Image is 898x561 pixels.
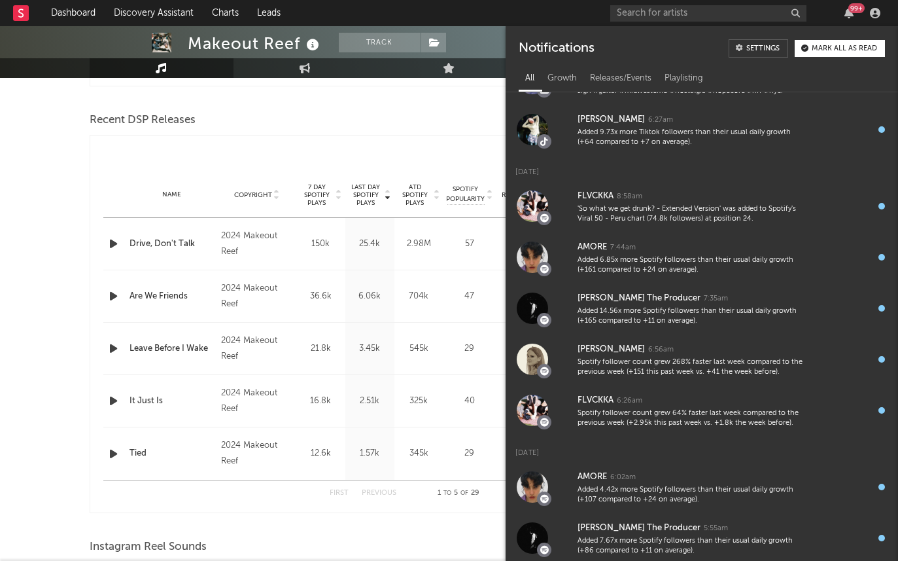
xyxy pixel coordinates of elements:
a: Settings [729,39,788,58]
div: Spotify follower count grew 64% faster last week compared to the previous week (+2.95k this past ... [578,408,808,429]
div: 47 [447,290,492,303]
div: FLVCKKA [578,189,613,204]
div: Added 6.85x more Spotify followers than their usual daily growth (+161 compared to +24 on average). [578,255,808,276]
div: 545k [398,342,440,355]
span: Instagram Reel Sounds [90,539,207,555]
div: 5:55am [704,524,728,534]
div: Mark all as read [812,45,877,52]
a: [PERSON_NAME]6:56amSpotify follower count grew 268% faster last week compared to the previous wee... [506,334,898,385]
a: Tied [130,447,215,460]
div: 2024 Makeout Reef [221,333,292,365]
span: of [460,490,468,496]
a: Are We Friends [130,290,215,303]
div: 29 [447,447,492,460]
span: 7 Day Spotify Plays [300,183,334,207]
div: 3.45k [349,342,391,355]
div: Settings [746,45,780,52]
div: 6:27am [648,115,673,125]
div: FLVCKKA [578,393,613,408]
a: FLVCKKA8:58am'So what we get drunk? - Extended Version' was added to Spotify's Viral 50 - Peru ch... [506,181,898,232]
div: 704k [398,290,440,303]
button: 99+ [844,8,854,18]
div: 29 [447,342,492,355]
div: 2024 Makeout Reef [221,438,292,469]
a: Leave Before I Wake [130,342,215,355]
div: Added 4.42x more Spotify followers than their usual daily growth (+107 compared to +24 on average). [578,485,808,505]
a: It Just Is [130,395,215,408]
a: Drive, Don't Talk [130,238,215,251]
div: Spotify follower count grew 268% faster last week compared to the previous week (+151 this past w... [578,357,808,378]
button: Previous [362,490,396,497]
button: Mark all as read [795,40,885,57]
div: [PERSON_NAME] The Producer [578,291,700,306]
div: [DATE] [499,395,543,408]
div: 25.4k [349,238,391,251]
a: AMORE7:44amAdded 6.85x more Spotify followers than their usual daily growth (+161 compared to +24... [506,232,898,283]
div: [DATE] [499,238,543,251]
div: AMORE [578,469,607,485]
div: AMORE [578,240,607,255]
div: 6:26am [617,396,642,406]
div: 57 [447,238,492,251]
div: 12.6k [300,447,342,460]
div: 8:58am [617,192,642,202]
button: First [330,490,349,497]
div: [PERSON_NAME] [578,112,645,128]
div: Releases/Events [583,67,658,90]
div: Playlisting [658,67,710,90]
div: 345k [398,447,440,460]
a: FLVCKKA6:26amSpotify follower count grew 64% faster last week compared to the previous week (+2.9... [506,385,898,436]
div: 1 5 29 [423,486,494,501]
div: 2024 Makeout Reef [221,386,292,417]
div: 1.57k [349,447,391,460]
div: 7:35am [704,294,728,304]
div: [DATE] [499,290,543,303]
span: Copyright [234,191,272,199]
div: 150k [300,238,342,251]
div: All [519,67,541,90]
div: 2024 Makeout Reef [221,228,292,260]
a: [PERSON_NAME]6:27amAdded 9.73x more Tiktok followers than their usual daily growth (+64 compared ... [506,104,898,155]
div: 6:56am [648,345,674,355]
div: Added 14.56x more Spotify followers than their usual daily growth (+165 compared to +11 on average). [578,306,808,327]
div: 2024 Makeout Reef [221,281,292,312]
div: [PERSON_NAME] The Producer [578,520,700,536]
div: 6:02am [610,473,636,482]
span: Last Day Spotify Plays [349,183,383,207]
div: Makeout Reef [188,33,322,54]
div: Added 7.67x more Spotify followers than their usual daily growth (+86 compared to +11 on average). [578,536,808,556]
div: 21.8k [300,342,342,355]
div: 16.8k [300,395,342,408]
div: 2.51k [349,395,391,408]
div: Name [130,190,215,200]
span: ATD Spotify Plays [398,183,432,207]
button: Track [339,33,421,52]
div: [DATE] [506,155,898,181]
div: [PERSON_NAME] [578,342,645,357]
div: Added 9.73x more Tiktok followers than their usual daily growth (+64 compared to +7 on average). [578,128,808,148]
div: Notifications [519,39,594,58]
div: [DATE] [499,342,543,355]
a: [PERSON_NAME] The Producer7:35amAdded 14.56x more Spotify followers than their usual daily growth... [506,283,898,334]
div: 99 + [848,3,865,13]
div: 2.98M [398,238,440,251]
div: 36.6k [300,290,342,303]
div: 'So what we get drunk? - Extended Version' was added to Spotify's Viral 50 - Peru chart (74.8k fo... [578,204,808,225]
span: to [443,490,451,496]
input: Search for artists [610,5,806,22]
span: Spotify Popularity [446,185,485,204]
span: Released [502,191,532,199]
div: [DATE] [506,436,898,461]
a: AMORE6:02amAdded 4.42x more Spotify followers than their usual daily growth (+107 compared to +24... [506,461,898,513]
div: [DATE] [499,447,543,460]
div: 6.06k [349,290,391,303]
div: Growth [541,67,583,90]
div: 325k [398,395,440,408]
div: 7:44am [610,243,636,253]
div: 40 [447,395,492,408]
